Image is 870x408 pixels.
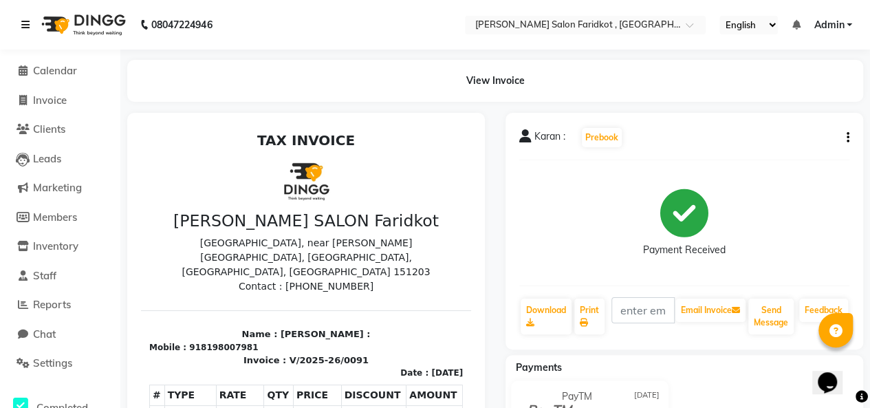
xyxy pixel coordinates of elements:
a: Invoice [3,93,117,109]
img: logo [35,6,129,44]
a: Staff [3,268,117,284]
span: Upgrade premium wash (men) [27,295,72,353]
span: Marketing [33,181,82,194]
a: Reports [3,297,117,313]
div: Mobile : [8,215,45,227]
th: DISCOUNT [200,259,265,279]
a: Clients [3,122,117,138]
td: 1 [123,279,152,356]
th: # [9,259,24,279]
span: Chat [33,328,56,341]
iframe: chat widget [812,353,856,394]
td: ₹100.00 [152,279,200,356]
span: [DATE] [634,389,660,404]
p: Contact : [PHONE_NUMBER] [8,153,322,167]
p: Invoice : V/2025-26/0091 [8,227,322,241]
th: QTY [123,259,152,279]
button: Email Invoice [675,299,746,322]
a: Members [3,210,117,226]
span: Leads [33,152,61,165]
a: Leads [3,151,117,167]
td: ₹50.00 [200,279,265,356]
th: RATE [75,259,123,279]
a: Inventory [3,239,117,255]
p: [GEOGRAPHIC_DATA], near [PERSON_NAME][GEOGRAPHIC_DATA], [GEOGRAPHIC_DATA], [GEOGRAPHIC_DATA], [GE... [8,109,322,153]
td: ₹100.00 [75,279,123,356]
div: 918198007981 [48,215,117,227]
div: View Invoice [127,60,863,102]
h3: [PERSON_NAME] SALON Faridkot [8,85,322,104]
span: Members [33,211,77,224]
a: Download [521,299,572,334]
span: Payments [516,361,562,374]
span: Staff [33,269,56,282]
span: Reports [33,298,71,311]
span: PayTM [562,389,592,404]
button: Send Message [748,299,794,334]
a: Print [574,299,605,334]
div: [DATE] [290,240,322,253]
span: Settings [33,356,72,369]
a: Chat [3,327,117,343]
th: TYPE [23,259,75,279]
div: Date : [259,240,287,253]
td: 1 [9,279,24,356]
small: SERVICE [27,282,72,294]
a: Calendar [3,63,117,79]
th: AMOUNT [265,259,322,279]
span: Invoice [33,94,67,107]
span: Inventory [33,239,78,253]
input: enter email [611,297,675,323]
span: Clients [33,122,65,136]
td: ₹50.00 [265,279,322,356]
a: Marketing [3,180,117,196]
span: Calendar [33,64,77,77]
p: Name : [PERSON_NAME] : [8,201,322,215]
b: 08047224946 [151,6,212,44]
a: Feedback [799,299,848,322]
button: Prebook [582,128,622,147]
span: Admin [814,18,844,32]
div: Payment Received [643,243,726,257]
span: Karan : [534,129,565,149]
th: PRICE [152,259,200,279]
h2: TAX INVOICE [8,6,322,22]
a: Settings [3,356,117,372]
